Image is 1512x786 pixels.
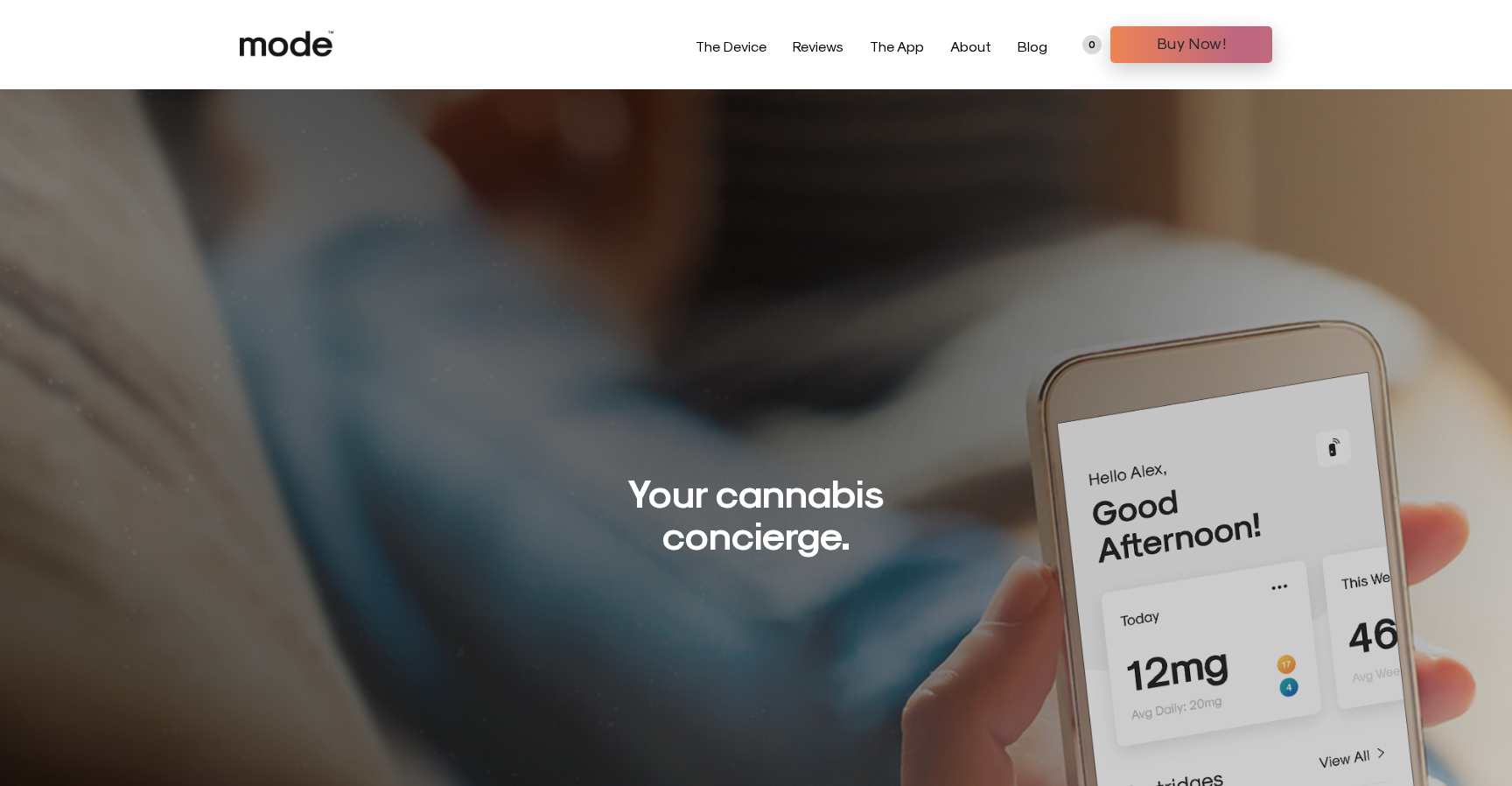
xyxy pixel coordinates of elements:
a: Buy Now! [1110,26,1272,63]
a: Blog [1018,38,1047,54]
span: Buy Now! [1123,30,1259,56]
a: The Device [696,38,766,54]
a: Reviews [793,38,843,54]
a: The App [870,38,924,54]
a: About [950,38,991,54]
h1: Your cannabis concierge. [546,470,966,554]
a: 0 [1082,35,1102,54]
